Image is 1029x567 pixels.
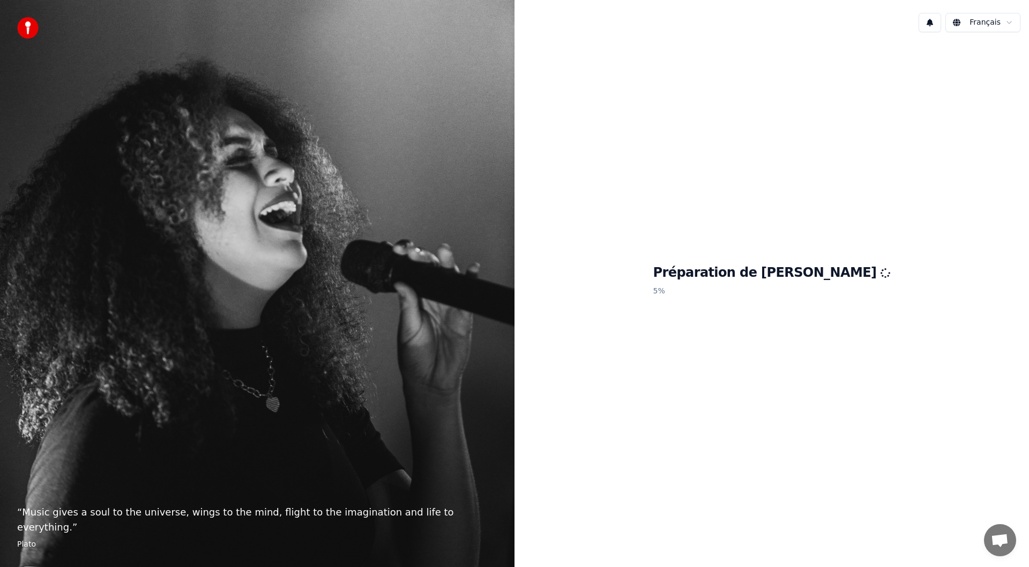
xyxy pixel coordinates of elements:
h1: Préparation de [PERSON_NAME] [653,264,891,282]
footer: Plato [17,539,497,550]
img: youka [17,17,39,39]
a: Ouvrir le chat [984,524,1016,556]
p: 5 % [653,282,891,301]
p: “ Music gives a soul to the universe, wings to the mind, flight to the imagination and life to ev... [17,505,497,535]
